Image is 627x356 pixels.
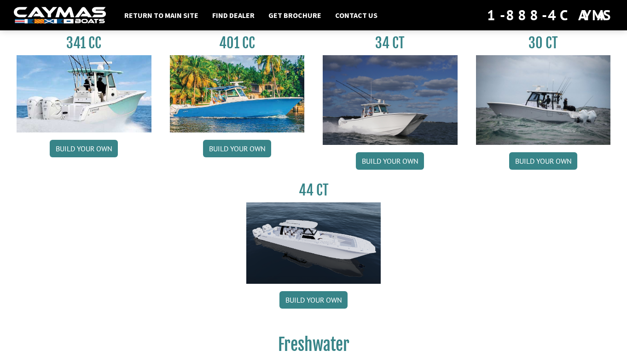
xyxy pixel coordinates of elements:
a: Return to main site [120,9,203,21]
a: Contact Us [331,9,382,21]
div: 1-888-4CAYMAS [487,5,613,25]
img: 341CC-thumbjpg.jpg [17,55,151,132]
a: Build your own [50,140,118,157]
img: 401CC_thumb.pg.jpg [170,55,305,132]
h3: 341 CC [17,34,151,52]
h3: 44 CT [246,182,381,199]
a: Build your own [356,152,424,170]
img: 44ct_background.png [246,202,381,284]
h3: 401 CC [170,34,305,52]
img: 30_CT_photo_shoot_for_caymas_connect.jpg [476,55,611,145]
h3: 30 CT [476,34,611,52]
img: white-logo-c9c8dbefe5ff5ceceb0f0178aa75bf4bb51f6bca0971e226c86eb53dfe498488.png [14,7,106,24]
a: Find Dealer [208,9,259,21]
a: Build your own [203,140,271,157]
img: Caymas_34_CT_pic_1.jpg [323,55,458,145]
a: Get Brochure [264,9,326,21]
a: Build your own [509,152,577,170]
h3: 34 CT [323,34,458,52]
a: Build your own [279,291,348,309]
